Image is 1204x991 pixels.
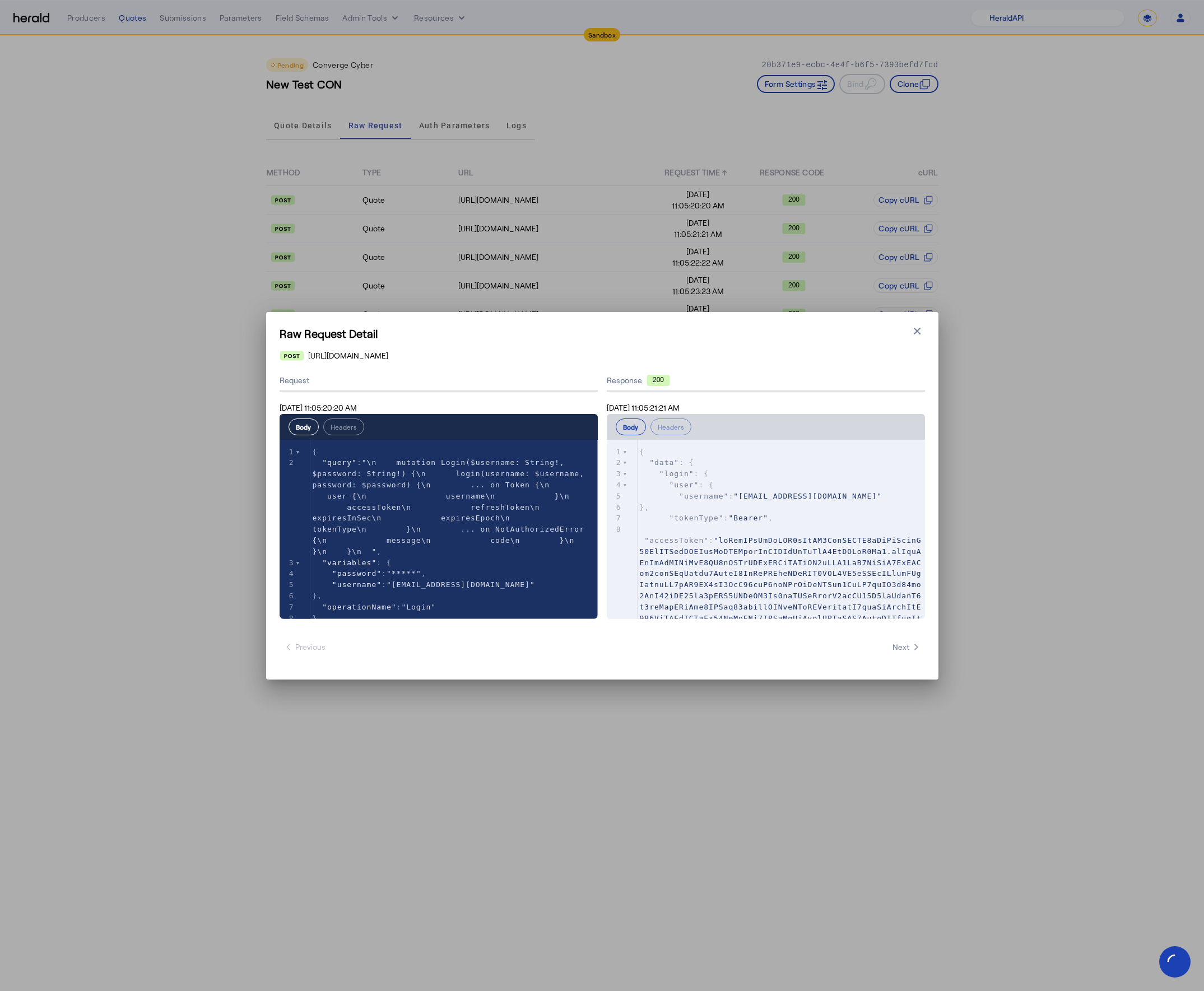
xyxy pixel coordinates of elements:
span: "username" [679,492,728,500]
button: Body [289,418,319,435]
span: : { [640,458,694,467]
div: 3 [607,468,623,480]
span: "query" [322,458,357,467]
span: "tokenType" [669,514,723,522]
div: 4 [280,568,296,579]
span: : { [313,559,392,567]
div: 2 [607,457,623,468]
span: : [313,580,535,589]
span: "[EMAIL_ADDRESS][DOMAIN_NAME]" [387,580,535,589]
button: Headers [323,418,364,435]
span: "loRemIPsUmDoLOR0sItAM3ConSECTE8aDiPiScinG50ElITSedDOEIusMoDTEMporInCIDIdUnTuTlA4EtDOLoR0Ma1.alIq... [640,536,922,766]
div: 6 [280,590,296,602]
div: 7 [607,513,623,524]
div: 6 [607,502,623,513]
div: 1 [607,446,623,458]
span: } [313,614,318,622]
span: "[EMAIL_ADDRESS][DOMAIN_NAME]" [733,492,882,500]
span: : [640,492,882,500]
div: 7 [280,602,296,613]
span: "variables" [322,559,376,567]
div: 8 [280,613,296,624]
span: { [640,448,645,456]
span: "Login" [401,603,436,611]
span: [DATE] 11:05:20:20 AM [280,403,357,412]
div: 5 [280,579,296,590]
span: "accessToken" [644,536,709,545]
span: : , [313,569,426,578]
span: Next [892,641,921,653]
h1: Raw Request Detail [280,325,925,341]
div: 5 [607,491,623,502]
span: { [313,448,318,456]
span: Previous [284,641,326,653]
button: Previous [280,637,330,657]
div: 3 [280,557,296,569]
span: : { [640,481,714,489]
div: 1 [280,446,296,458]
div: Request [280,370,598,392]
div: 8 [607,524,623,535]
span: "password" [332,569,382,578]
span: "login" [659,469,694,478]
span: }, [640,503,650,511]
span: "user" [669,481,699,489]
span: [DATE] 11:05:21:21 AM [607,403,680,412]
span: : { [640,469,709,478]
span: "\n mutation Login($username: String!, $password: String!) {\n login(username: $username, passwor... [313,458,605,556]
span: : [313,603,436,611]
button: Next [888,637,925,657]
text: 200 [652,376,663,384]
span: "Bearer" [728,514,768,522]
div: 2 [280,457,296,468]
span: }, [313,592,323,600]
span: "operationName" [322,603,396,611]
button: Headers [650,418,691,435]
span: : , [640,525,922,766]
span: : , [313,458,605,556]
span: [URL][DOMAIN_NAME] [308,350,388,361]
div: Response [607,375,925,386]
span: "username" [332,580,382,589]
div: 4 [607,480,623,491]
span: : , [640,514,773,522]
span: "data" [649,458,679,467]
button: Body [616,418,646,435]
